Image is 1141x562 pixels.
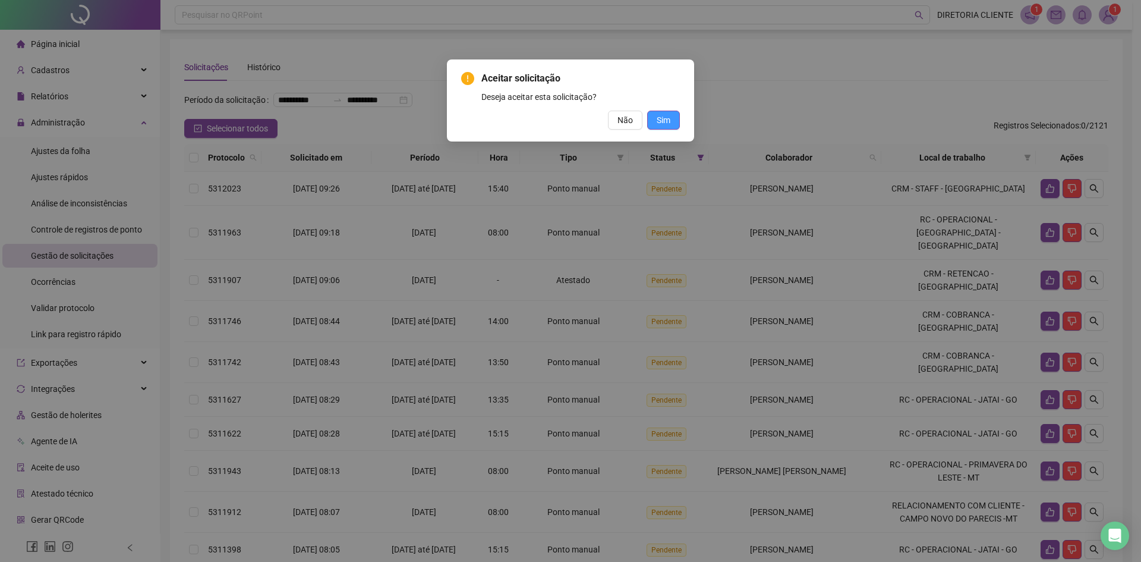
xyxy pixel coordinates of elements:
[608,111,642,130] button: Não
[657,114,670,127] span: Sim
[1101,522,1129,550] div: Open Intercom Messenger
[461,72,474,85] span: exclamation-circle
[481,71,680,86] span: Aceitar solicitação
[647,111,680,130] button: Sim
[617,114,633,127] span: Não
[481,90,680,103] div: Deseja aceitar esta solicitação?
